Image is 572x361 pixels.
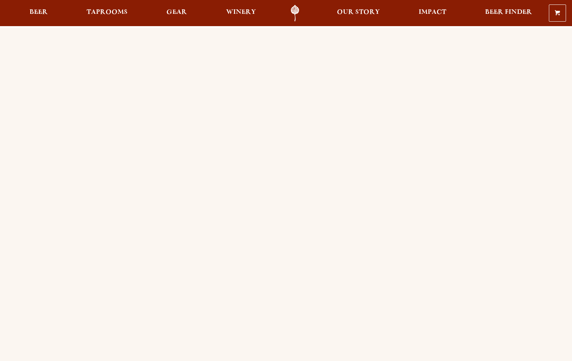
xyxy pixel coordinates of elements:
[221,5,261,22] a: Winery
[82,5,132,22] a: Taprooms
[166,9,187,15] span: Gear
[162,5,192,22] a: Gear
[419,9,446,15] span: Impact
[485,9,532,15] span: Beer Finder
[281,5,309,22] a: Odell Home
[332,5,385,22] a: Our Story
[414,5,451,22] a: Impact
[87,9,128,15] span: Taprooms
[29,9,48,15] span: Beer
[480,5,537,22] a: Beer Finder
[25,5,53,22] a: Beer
[337,9,380,15] span: Our Story
[226,9,256,15] span: Winery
